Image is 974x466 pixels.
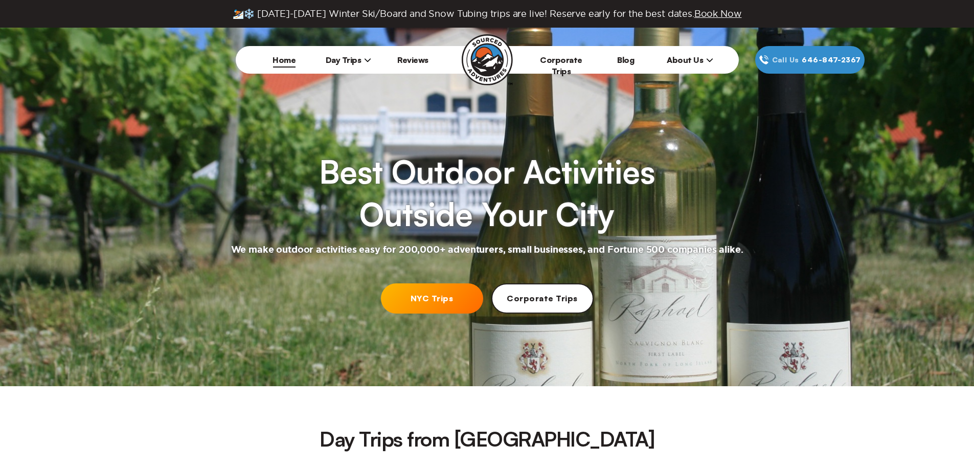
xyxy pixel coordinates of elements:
[231,244,743,256] h2: We make outdoor activities easy for 200,000+ adventurers, small businesses, and Fortune 500 compa...
[233,8,742,19] span: ⛷️❄️ [DATE]-[DATE] Winter Ski/Board and Snow Tubing trips are live! Reserve early for the best da...
[617,55,634,65] a: Blog
[397,55,428,65] a: Reviews
[381,283,483,314] a: NYC Trips
[769,54,802,65] span: Call Us
[540,55,582,76] a: Corporate Trips
[667,55,713,65] span: About Us
[326,55,372,65] span: Day Trips
[462,34,513,85] img: Sourced Adventures company logo
[755,46,865,74] a: Call Us646‍-847‍-2367
[694,9,742,18] span: Book Now
[273,55,296,65] a: Home
[802,54,860,65] span: 646‍-847‍-2367
[491,283,594,314] a: Corporate Trips
[319,150,654,236] h1: Best Outdoor Activities Outside Your City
